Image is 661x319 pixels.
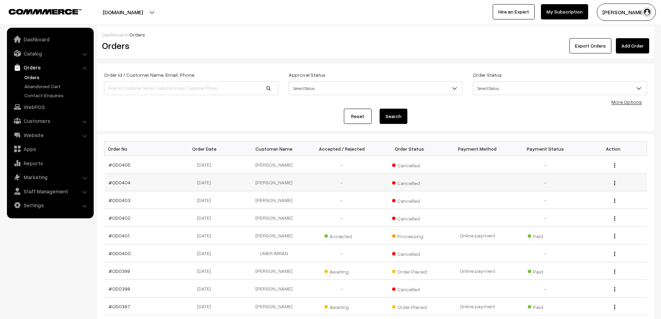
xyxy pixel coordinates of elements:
[172,156,240,174] td: [DATE]
[614,199,615,203] img: Menu
[172,209,240,227] td: [DATE]
[511,142,579,156] th: Payment Status
[579,142,647,156] th: Action
[23,92,91,99] a: Contact Enquires
[493,4,535,19] a: Hire an Expert
[614,181,615,185] img: Menu
[392,284,427,293] span: Cancelled
[172,227,240,244] td: [DATE]
[172,262,240,280] td: [DATE]
[109,233,129,238] a: #OD0401
[614,305,615,309] img: Menu
[392,178,427,187] span: Cancelled
[324,302,359,311] span: Awaiting
[289,81,463,95] span: Select Status
[324,266,359,275] span: Awaiting
[392,160,427,169] span: Cancelled
[9,47,91,60] a: Catalog
[511,174,579,191] td: -
[392,302,427,311] span: Order Placed
[109,303,130,309] a: #OD0397
[308,156,376,174] td: -
[102,32,127,37] a: Dashboard
[308,209,376,227] td: -
[392,231,427,240] span: Processing
[9,7,69,15] a: COMMMERCE
[308,244,376,262] td: -
[614,287,615,292] img: Menu
[9,129,91,141] a: Website
[511,244,579,262] td: -
[614,234,615,238] img: Menu
[528,302,562,311] span: Paid
[9,33,91,45] a: Dashboard
[240,142,308,156] th: Customer Name
[240,191,308,209] td: [PERSON_NAME]
[308,174,376,191] td: -
[104,81,278,95] input: Order Id / Customer Name / Customer Email / Customer Phone
[308,280,376,297] td: -
[23,74,91,81] a: Orders
[172,244,240,262] td: [DATE]
[23,83,91,90] a: Abandoned Cart
[172,191,240,209] td: [DATE]
[240,209,308,227] td: [PERSON_NAME]
[392,266,427,275] span: Order Placed
[289,71,325,78] label: Approval Status
[324,231,359,240] span: Accepted
[597,3,656,21] button: [PERSON_NAME] D
[9,101,91,113] a: WebPOS
[9,143,91,155] a: Apps
[109,286,130,292] a: #OD0398
[129,32,145,37] span: Orders
[109,162,130,168] a: #OD0405
[102,40,278,51] h2: Orders
[240,174,308,191] td: [PERSON_NAME]
[104,142,172,156] th: Order No
[376,142,444,156] th: Order Status
[569,38,611,53] button: Export Orders
[308,191,376,209] td: -
[240,280,308,297] td: [PERSON_NAME]
[240,262,308,280] td: [PERSON_NAME]
[78,3,167,21] button: [DOMAIN_NAME]
[611,99,642,105] a: More Options
[109,197,130,203] a: #OD0403
[528,231,562,240] span: Paid
[392,195,427,204] span: Cancelled
[541,4,588,19] a: My Subscription
[616,38,649,53] a: Add Order
[172,297,240,315] td: [DATE]
[9,157,91,169] a: Reports
[9,171,91,183] a: Marketing
[473,82,647,94] span: Select Status
[104,71,194,78] label: Order Id / Customer Name, Email, Phone
[614,252,615,256] img: Menu
[240,297,308,315] td: [PERSON_NAME]
[240,244,308,262] td: UMER IMRAN
[109,179,130,185] a: #OD0404
[240,156,308,174] td: [PERSON_NAME]
[344,109,372,124] a: Reset
[172,174,240,191] td: [DATE]
[443,227,511,244] td: Online payment
[380,109,407,124] button: Search
[9,199,91,211] a: Settings
[511,209,579,227] td: -
[240,227,308,244] td: [PERSON_NAME]
[443,262,511,280] td: Online payment
[614,163,615,168] img: Menu
[109,250,131,256] a: #OD0400
[443,297,511,315] td: Online payment
[9,115,91,127] a: Customers
[642,7,652,17] img: user
[511,191,579,209] td: -
[614,216,615,221] img: Menu
[9,9,82,14] img: COMMMERCE
[473,81,647,95] span: Select Status
[172,142,240,156] th: Order Date
[289,82,463,94] span: Select Status
[614,269,615,274] img: Menu
[473,71,502,78] label: Order Status
[109,268,130,274] a: #OD0399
